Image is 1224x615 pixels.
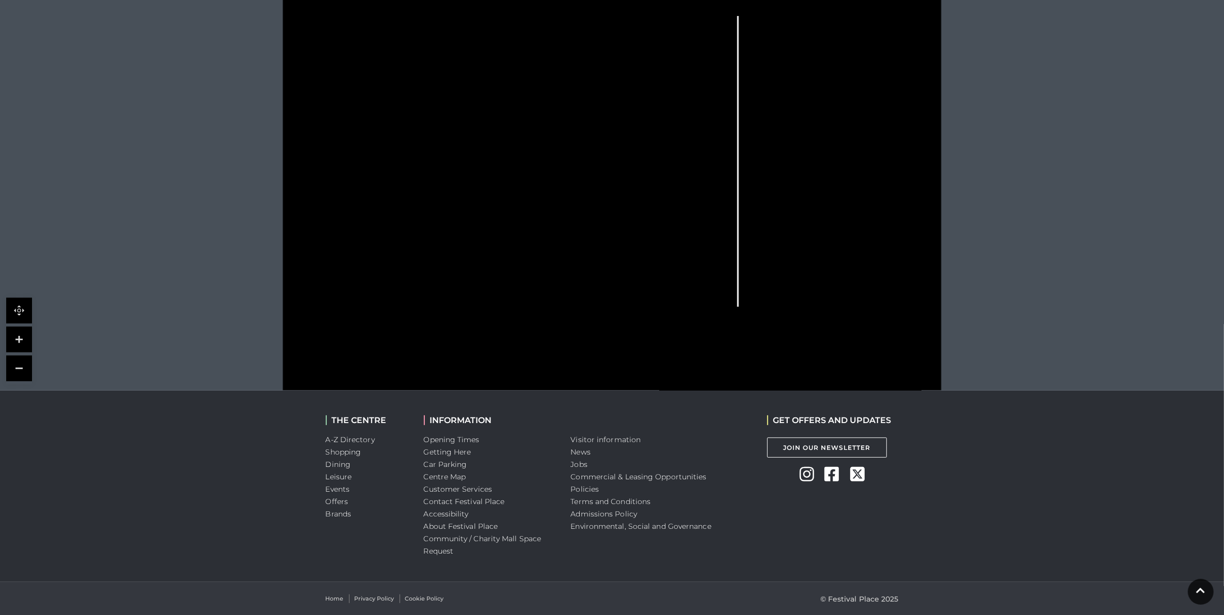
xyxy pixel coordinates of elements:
[571,497,651,506] a: Terms and Conditions
[571,484,599,494] a: Policies
[326,415,408,425] h2: THE CENTRE
[424,484,492,494] a: Customer Services
[424,435,480,444] a: Opening Times
[326,497,348,506] a: Offers
[326,472,352,481] a: Leisure
[571,447,591,457] a: News
[571,472,707,481] a: Commercial & Leasing Opportunities
[571,460,587,469] a: Jobs
[571,435,641,444] a: Visitor information
[424,509,469,519] a: Accessibility
[326,509,352,519] a: Brands
[326,460,351,469] a: Dining
[424,534,542,556] a: Community / Charity Mall Space Request
[424,415,555,425] h2: INFORMATION
[424,460,467,469] a: Car Parking
[326,594,344,603] a: Home
[820,593,899,605] p: © Festival Place 2025
[326,484,350,494] a: Events
[424,522,498,531] a: About Festival Place
[355,594,394,603] a: Privacy Policy
[767,415,892,425] h2: GET OFFERS AND UPDATES
[326,435,375,444] a: A-Z Directory
[424,497,505,506] a: Contact Festival Place
[767,438,887,458] a: Join Our Newsletter
[326,447,361,457] a: Shopping
[571,509,638,519] a: Admissions Policy
[405,594,444,603] a: Cookie Policy
[571,522,711,531] a: Environmental, Social and Governance
[424,472,466,481] a: Centre Map
[424,447,471,457] a: Getting Here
